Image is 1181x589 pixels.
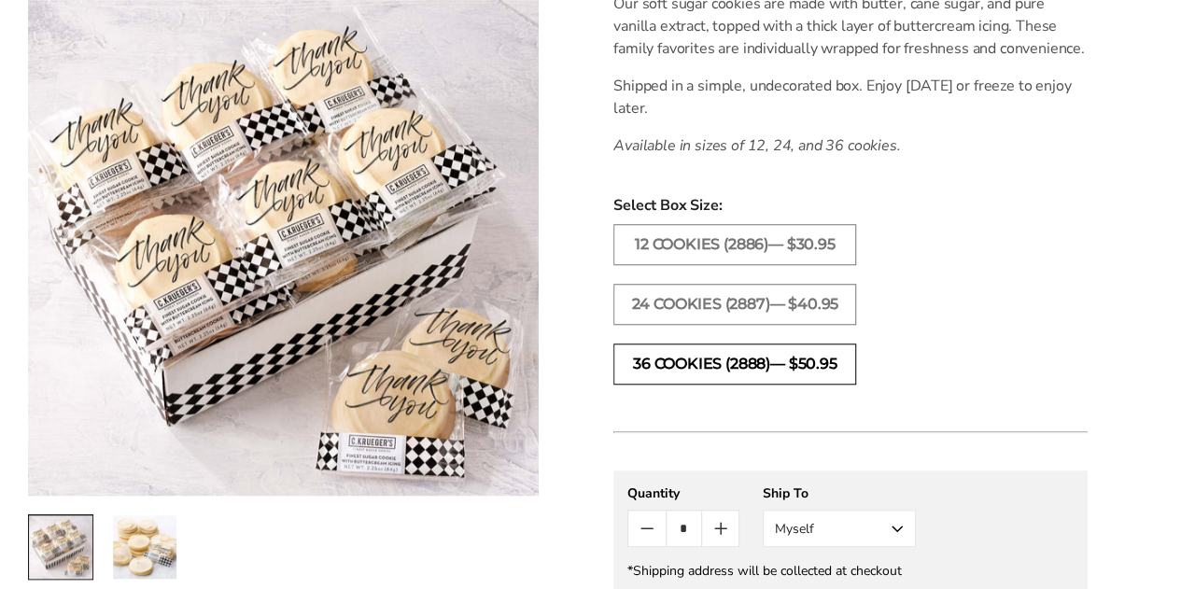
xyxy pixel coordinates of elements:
em: Available in sizes of 12, 24, and 36 cookies. [613,135,900,156]
div: *Shipping address will be collected at checkout [627,562,1074,580]
div: Ship To [763,484,916,502]
button: Myself [763,510,916,547]
a: 1 / 2 [28,514,93,580]
input: Quantity [666,511,702,546]
label: 36 COOKIES (2888)— $50.95 [613,344,856,385]
button: Count minus [628,511,665,546]
label: 12 COOKIES (2886)— $30.95 [613,224,856,265]
a: 2 / 2 [112,514,177,580]
p: Shipped in a simple, undecorated box. Enjoy [DATE] or freeze to enjoy later. [613,75,1088,119]
button: Count plus [702,511,738,546]
div: Quantity [627,484,739,502]
span: Select Box Size: [613,194,1088,217]
label: 24 COOKIES (2887)— $40.95 [613,284,856,325]
img: Just the Cookies! Thank You Assortment [113,515,176,579]
img: Just the Cookies! Thank You Assortment [29,515,92,579]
